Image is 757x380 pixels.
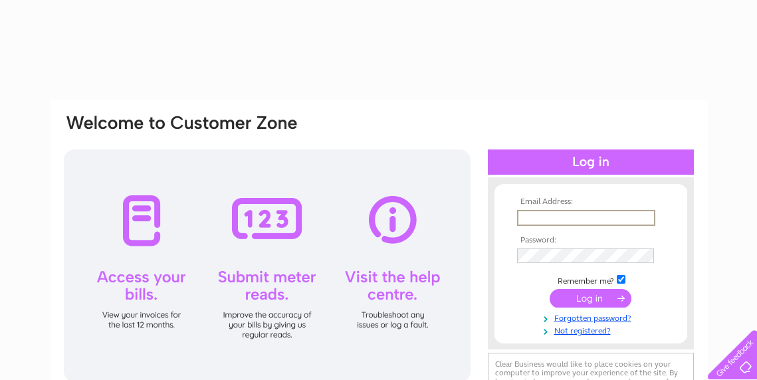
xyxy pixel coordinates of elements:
[550,289,631,308] input: Submit
[517,311,668,324] a: Forgotten password?
[514,273,668,286] td: Remember me?
[517,324,668,336] a: Not registered?
[514,236,668,245] th: Password:
[514,197,668,207] th: Email Address:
